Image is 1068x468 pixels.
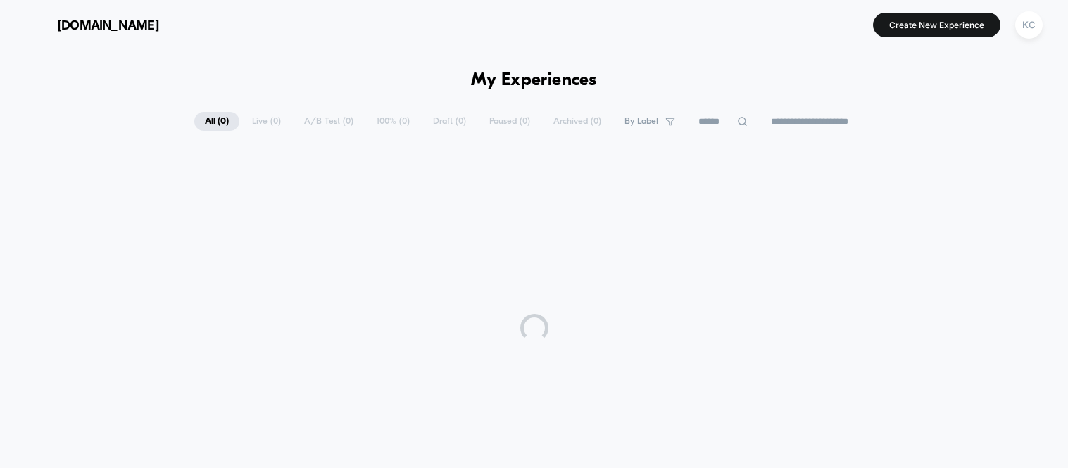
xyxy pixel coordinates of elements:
[471,70,597,91] h1: My Experiences
[873,13,1000,37] button: Create New Experience
[624,116,658,127] span: By Label
[1011,11,1047,39] button: KC
[1015,11,1043,39] div: KC
[21,13,163,36] button: [DOMAIN_NAME]
[57,18,159,32] span: [DOMAIN_NAME]
[194,112,239,131] span: All ( 0 )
